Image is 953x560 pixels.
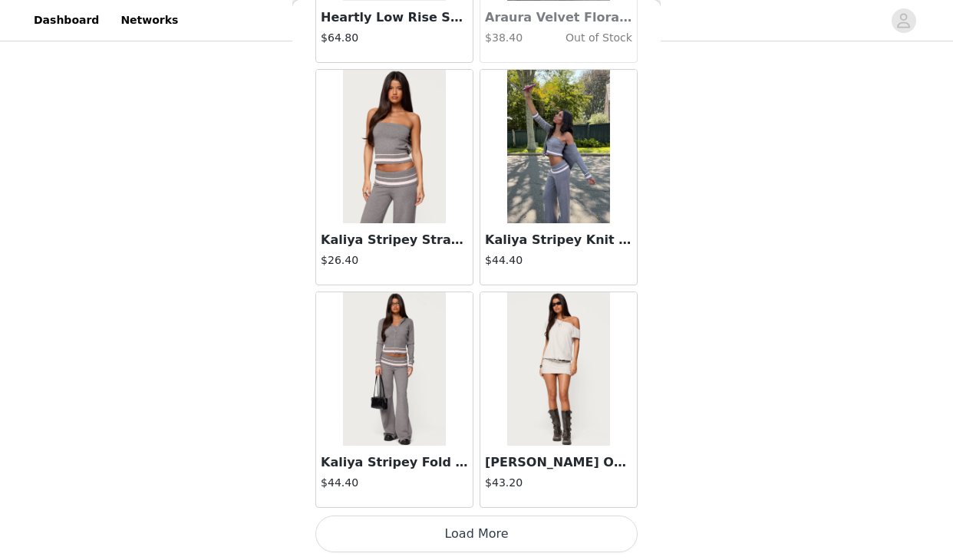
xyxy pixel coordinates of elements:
[485,475,632,491] h4: $43.20
[321,231,468,249] h3: Kaliya Stripey Strapless Knit Top
[321,252,468,268] h4: $26.40
[485,30,534,46] h4: $38.40
[896,8,911,33] div: avatar
[111,3,187,38] a: Networks
[321,30,468,46] h4: $64.80
[321,8,468,27] h3: Heartly Low Rise Straight Leg Jeans
[343,292,445,446] img: Kaliya Stripey Fold Over Knit Pants
[315,516,638,552] button: Load More
[507,292,609,446] img: Dorie Off Shoulder Cut Out Mini Dress
[485,231,632,249] h3: Kaliya Stripey Knit Zip Up Hoodie
[321,475,468,491] h4: $44.40
[534,30,632,46] h4: Out of Stock
[485,8,632,27] h3: Araura Velvet Floral Sheer Top
[343,70,445,223] img: Kaliya Stripey Strapless Knit Top
[485,453,632,472] h3: [PERSON_NAME] Off Shoulder Cut Out Mini Dress
[321,453,468,472] h3: Kaliya Stripey Fold Over Knit Pants
[25,3,108,38] a: Dashboard
[507,70,609,223] img: Kaliya Stripey Knit Zip Up Hoodie
[485,252,632,268] h4: $44.40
